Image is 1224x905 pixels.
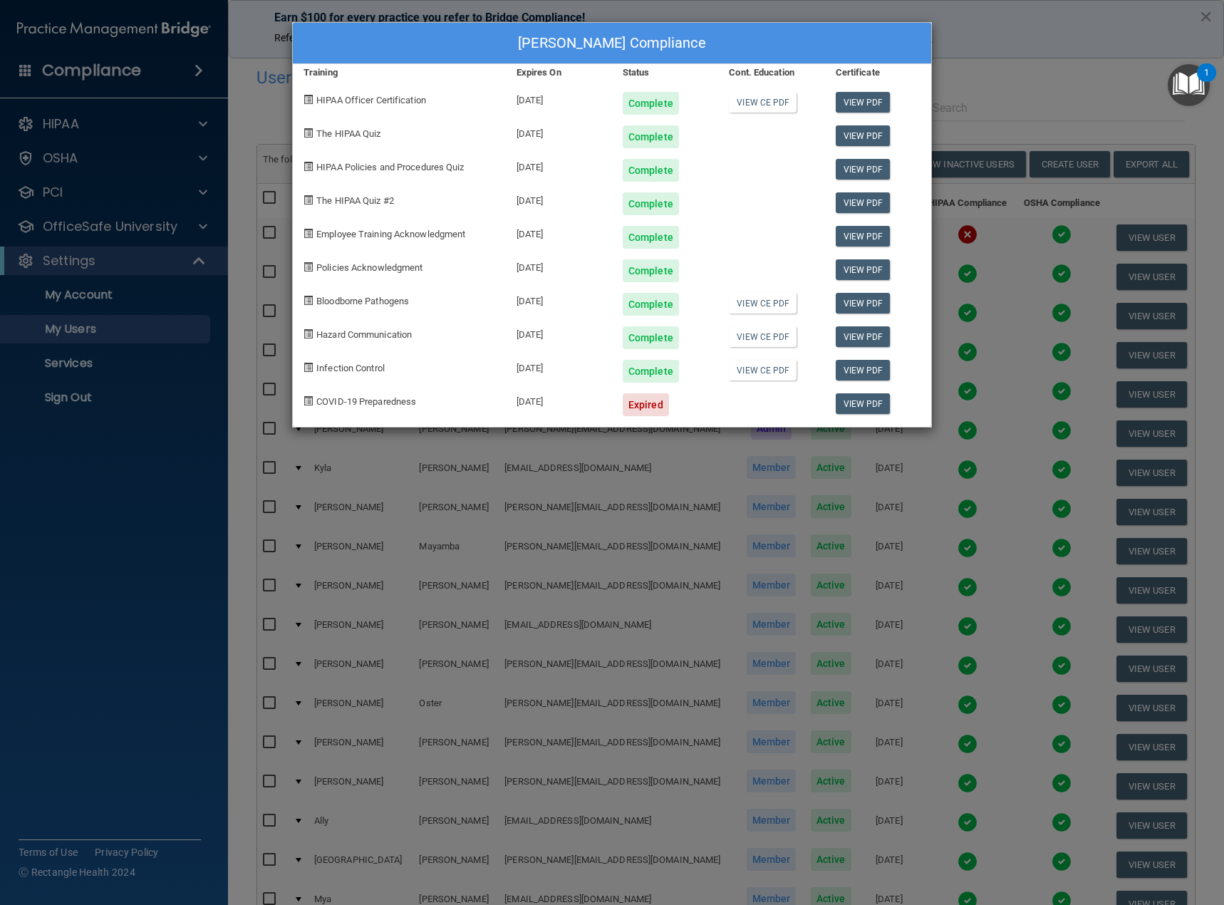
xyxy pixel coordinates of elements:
span: HIPAA Policies and Procedures Quiz [316,162,464,172]
div: Cont. Education [718,64,824,81]
div: [PERSON_NAME] Compliance [293,23,931,64]
div: [DATE] [506,249,612,282]
div: [DATE] [506,349,612,383]
div: Complete [623,326,679,349]
div: Complete [623,226,679,249]
div: [DATE] [506,148,612,182]
a: View PDF [836,293,891,314]
span: HIPAA Officer Certification [316,95,426,105]
div: Status [612,64,718,81]
a: View PDF [836,125,891,146]
div: Complete [623,159,679,182]
a: View PDF [836,259,891,280]
div: Complete [623,360,679,383]
div: Certificate [825,64,931,81]
div: Complete [623,192,679,215]
div: Complete [623,125,679,148]
div: [DATE] [506,182,612,215]
div: [DATE] [506,115,612,148]
span: The HIPAA Quiz #2 [316,195,394,206]
div: [DATE] [506,81,612,115]
span: Infection Control [316,363,385,373]
a: View PDF [836,92,891,113]
div: 1 [1204,73,1209,91]
a: View PDF [836,226,891,247]
div: Complete [623,293,679,316]
a: View CE PDF [729,92,797,113]
div: Expires On [506,64,612,81]
div: Complete [623,92,679,115]
span: Policies Acknowledgment [316,262,422,273]
a: View PDF [836,192,891,213]
div: [DATE] [506,215,612,249]
span: COVID-19 Preparedness [316,396,416,407]
div: Complete [623,259,679,282]
div: [DATE] [506,316,612,349]
span: The HIPAA Quiz [316,128,380,139]
div: [DATE] [506,383,612,416]
button: Open Resource Center, 1 new notification [1168,64,1210,106]
span: Hazard Communication [316,329,412,340]
div: [DATE] [506,282,612,316]
div: Training [293,64,506,81]
span: Employee Training Acknowledgment [316,229,465,239]
a: View PDF [836,326,891,347]
a: View PDF [836,393,891,414]
span: Bloodborne Pathogens [316,296,409,306]
a: View CE PDF [729,326,797,347]
div: Expired [623,393,669,416]
a: View CE PDF [729,360,797,381]
a: View PDF [836,360,891,381]
a: View PDF [836,159,891,180]
a: View CE PDF [729,293,797,314]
